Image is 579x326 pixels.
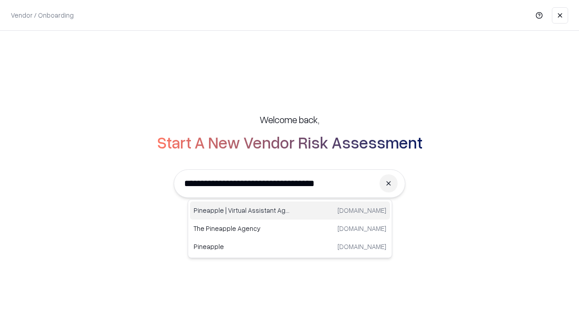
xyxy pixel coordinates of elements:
[337,242,386,251] p: [DOMAIN_NAME]
[194,224,290,233] p: The Pineapple Agency
[11,10,74,20] p: Vendor / Onboarding
[260,113,319,126] h5: Welcome back,
[194,206,290,215] p: Pineapple | Virtual Assistant Agency
[194,242,290,251] p: Pineapple
[337,224,386,233] p: [DOMAIN_NAME]
[337,206,386,215] p: [DOMAIN_NAME]
[188,199,392,258] div: Suggestions
[157,133,422,151] h2: Start A New Vendor Risk Assessment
